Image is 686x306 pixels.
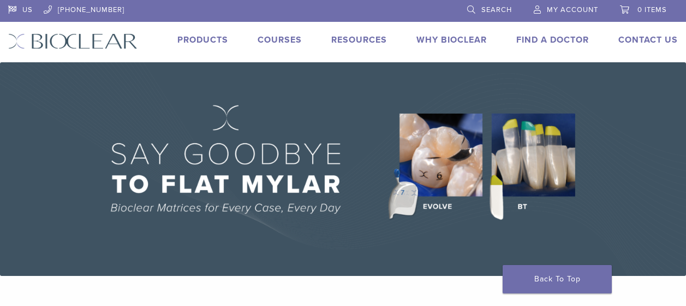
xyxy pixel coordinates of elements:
[177,34,228,45] a: Products
[416,34,487,45] a: Why Bioclear
[637,5,667,14] span: 0 items
[481,5,512,14] span: Search
[547,5,598,14] span: My Account
[258,34,302,45] a: Courses
[503,265,612,293] a: Back To Top
[8,33,138,49] img: Bioclear
[516,34,589,45] a: Find A Doctor
[331,34,387,45] a: Resources
[618,34,678,45] a: Contact Us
